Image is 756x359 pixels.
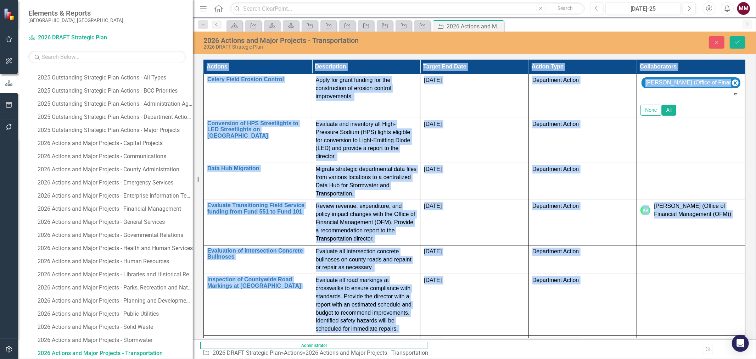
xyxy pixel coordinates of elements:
span: [DATE] [424,121,442,127]
img: ClearPoint Strategy [4,8,16,21]
div: 2026 Actions and Major Projects - Public Utilities [38,311,193,317]
a: 2025 Outstanding Strategic Plan Actions - Department Actions [36,111,193,123]
span: Department Action [532,277,579,283]
a: 2025 Outstanding Strategic Plan Actions - BCC Priorities [36,85,193,96]
div: » » [203,349,431,357]
div: 2026 Actions and Major Projects - Emergency Services [38,179,193,186]
div: 2026 Actions and Major Projects - Transportation [306,349,428,356]
a: 2026 Actions and Major Projects - Stormwater [36,335,193,346]
div: 2026 Actions and Major Projects - County Administration [38,166,193,173]
div: 2026 Actions and Major Projects - Enterprise Information Technology [38,193,193,199]
a: 2026 Actions and Major Projects - Enterprise Information Technology [36,190,193,201]
span: Department Action [532,166,579,172]
a: 2026 Actions and Major Projects - Governmental Relations [36,230,193,241]
span: Department Action [532,121,579,127]
span: Elements & Reports [28,9,123,17]
p: Migrate strategic departmental data files from various locations to a centralized Data Hub for St... [316,165,417,198]
a: 2026 Actions and Major Projects - Transportation [36,348,193,359]
p: Evaluate all intersection concrete bullnoses on county roads and repaint or repair as necessary. [316,248,417,272]
a: Celery Field Erosion Control [207,76,308,83]
a: Evaluation of Intersection Concrete Bullnoses [207,248,308,260]
a: 2026 Actions and Major Projects - Human Resources [36,256,193,267]
div: 2026 Actions and Major Projects - General Services [38,219,193,225]
span: [DATE] [424,248,442,254]
div: 2026 Actions and Major Projects - Governmental Relations [38,232,193,238]
a: 2026 Actions and Major Projects - Public Utilities [36,308,193,320]
button: [DATE]-25 [605,2,681,15]
div: 2026 Actions and Major Projects - Parks, Recreation and Natural Resources [38,285,193,291]
button: All [662,105,677,116]
span: [DATE] [424,277,442,283]
button: Search [548,4,583,13]
div: 2025 Outstanding Strategic Plan Actions - BCC Priorities [38,88,193,94]
div: 2025 Outstanding Strategic Plan Actions - Administration Agenda [38,101,193,107]
a: 2025 Outstanding Strategic Plan Actions - All Types [36,72,193,83]
div: 2026 Actions and Major Projects - Transportation [38,350,193,357]
span: Search [558,5,573,11]
div: 2025 Outstanding Strategic Plan Actions - Department Actions [38,114,193,120]
button: None [640,105,661,116]
span: [DATE] [424,166,442,172]
p: Apply for grant funding for the construction of erosion control improvements. [316,76,417,101]
span: [DATE] [424,77,442,83]
div: KR [640,205,650,215]
a: Inspection of Countywide Road Markings at [GEOGRAPHIC_DATA] [207,276,308,289]
div: [PERSON_NAME] (Office of Financial Management (OFM)) [654,202,741,219]
div: 2026 Actions and Major Projects - Human Resources [38,258,193,265]
div: 2025 Outstanding Strategic Plan Actions - Major Projects [38,127,193,133]
div: 2026 Actions and Major Projects - Libraries and Historical Resources [38,271,193,278]
span: Department Action [532,77,579,83]
small: [GEOGRAPHIC_DATA], [GEOGRAPHIC_DATA] [28,17,123,23]
div: 2025 Outstanding Strategic Plan Actions - All Types [38,74,193,81]
div: 2026 Actions and Major Projects - Planning and Development Services [38,298,193,304]
a: Evaluate Transitioning Field Service funding from Fund 551 to Fund 101 [207,202,308,215]
div: 2026 Actions and Major Projects - Financial Management [38,206,193,212]
div: [DATE]-25 [608,5,678,13]
a: 2026 Actions and Major Projects - Communications [36,151,193,162]
span: Administrator [200,342,427,349]
a: 2026 Actions and Major Projects - Capital Projects [36,138,193,149]
div: 2026 Actions and Major Projects - Transportation [447,22,502,31]
a: 2026 Actions and Major Projects - Libraries and Historical Resources [36,269,193,280]
a: 2026 DRAFT Strategic Plan [213,349,281,356]
div: [PERSON_NAME] (Office of Financial Management (OFM)) [643,78,731,88]
input: Search Below... [28,51,186,63]
span: Department Action [532,248,579,254]
span: [DATE] [424,203,442,209]
a: 2026 Actions and Major Projects - Health and Human Services [36,243,193,254]
div: Open Intercom Messenger [732,335,749,352]
a: 2025 Outstanding Strategic Plan Actions - Administration Agenda [36,98,193,110]
a: 2026 Actions and Major Projects - Financial Management [36,203,193,215]
input: Search ClearPoint... [230,2,585,15]
a: 2026 DRAFT Strategic Plan [28,34,117,42]
div: 2026 Actions and Major Projects - Health and Human Services [38,245,193,252]
p: Evaluate and inventory all High-Pressure Sodium (HPS) lights eligible for conversion to Light-Emi... [316,120,417,161]
div: 2026 Actions and Major Projects - Transportation [203,37,507,44]
button: MM [737,2,750,15]
div: Remove Kimberli Radtke (Office of Financial Management (OFM)) [732,79,739,86]
a: 2026 Actions and Major Projects - General Services [36,216,193,228]
a: Data Hub Migration [207,165,308,172]
a: 2026 Actions and Major Projects - Emergency Services [36,177,193,188]
div: 2026 Actions and Major Projects - Solid Waste [38,324,193,330]
p: Review revenue, expenditure, and policy impact changes with the Office of Financial Management (O... [316,202,417,243]
div: 2026 Actions and Major Projects - Capital Projects [38,140,193,147]
p: Evaluate all road markings at crosswalks to ensure compliance with standards. Provide the directo... [316,276,417,333]
div: 2026 Actions and Major Projects - Stormwater [38,337,193,343]
a: 2026 Actions and Major Projects - Planning and Development Services [36,295,193,306]
div: 2026 Actions and Major Projects - Communications [38,153,193,160]
a: Traffic Signal Cabinet Upgrades [207,338,308,344]
span: Department Action [532,203,579,209]
a: 2026 Actions and Major Projects - Solid Waste [36,321,193,333]
a: 2026 Actions and Major Projects - County Administration [36,164,193,175]
a: Conversion of HPS Streetlights to LED Streetlights on [GEOGRAPHIC_DATA] [207,120,308,139]
a: Actions [284,349,303,356]
div: 2026 DRAFT Strategic Plan [203,44,507,50]
a: 2026 Actions and Major Projects - Parks, Recreation and Natural Resources [36,282,193,293]
a: 2025 Outstanding Strategic Plan Actions - Major Projects [36,125,193,136]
